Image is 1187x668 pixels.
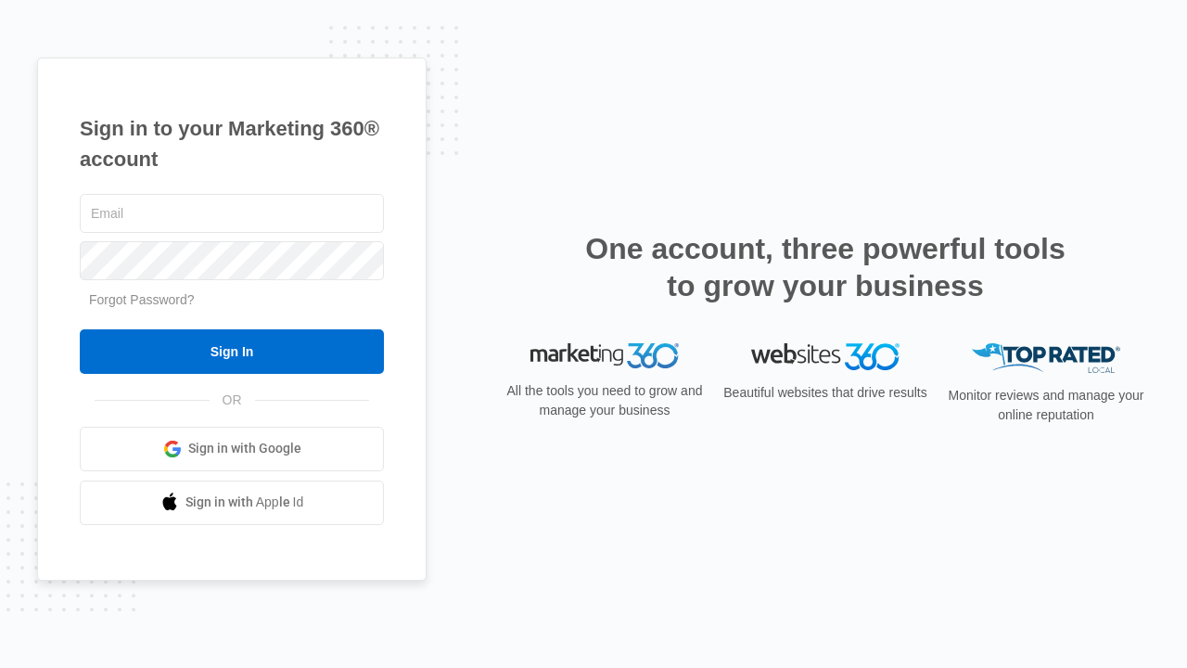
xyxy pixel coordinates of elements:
[751,343,900,370] img: Websites 360
[80,113,384,174] h1: Sign in to your Marketing 360® account
[580,230,1071,304] h2: One account, three powerful tools to grow your business
[188,439,301,458] span: Sign in with Google
[721,383,929,403] p: Beautiful websites that drive results
[80,427,384,471] a: Sign in with Google
[80,194,384,233] input: Email
[89,292,195,307] a: Forgot Password?
[185,493,304,512] span: Sign in with Apple Id
[972,343,1120,374] img: Top Rated Local
[530,343,679,369] img: Marketing 360
[210,391,255,410] span: OR
[80,329,384,374] input: Sign In
[942,386,1150,425] p: Monitor reviews and manage your online reputation
[80,481,384,525] a: Sign in with Apple Id
[501,381,708,420] p: All the tools you need to grow and manage your business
